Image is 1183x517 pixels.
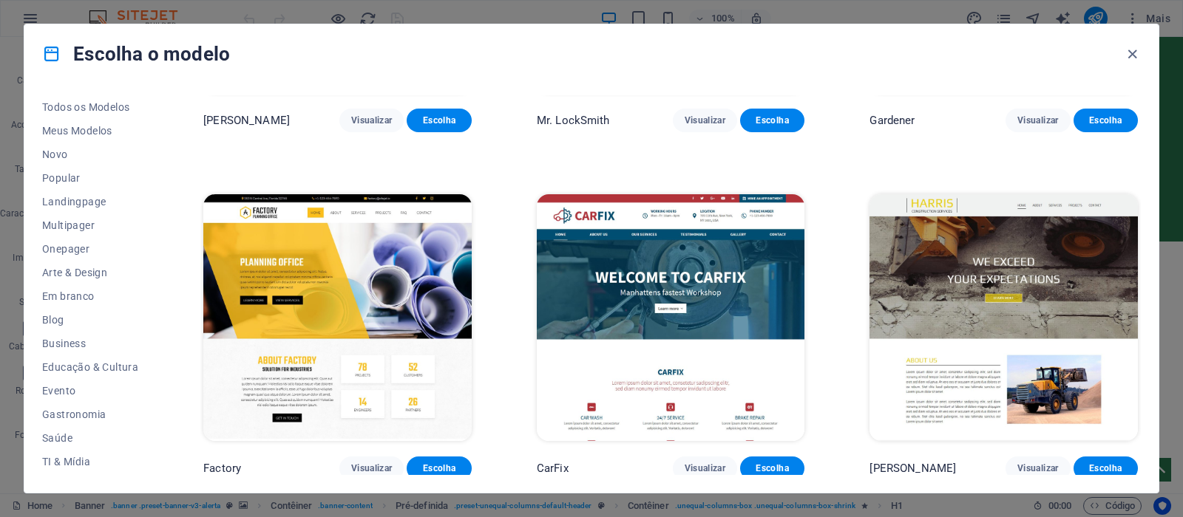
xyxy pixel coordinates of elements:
[42,237,138,261] button: Onepager
[339,456,404,480] button: Visualizar
[42,379,138,403] button: Evento
[42,308,138,332] button: Blog
[203,194,472,441] img: Factory
[42,284,138,308] button: Em branco
[42,432,138,444] span: Saúde
[1017,114,1058,126] span: Visualizar
[42,355,138,379] button: Educação & Cultura
[870,113,915,128] p: Gardener
[42,119,138,143] button: Meus Modelos
[42,95,138,119] button: Todos os Modelos
[351,114,392,126] span: Visualizar
[685,114,725,126] span: Visualizar
[537,194,805,441] img: CarFix
[1006,109,1070,132] button: Visualizar
[418,114,459,126] span: Escolha
[351,462,392,474] span: Visualizar
[42,385,138,397] span: Evento
[42,408,138,420] span: Gastronomia
[740,109,804,132] button: Escolha
[870,461,956,476] p: [PERSON_NAME]
[42,143,138,166] button: Novo
[42,403,138,426] button: Gastronomia
[1006,456,1070,480] button: Visualizar
[673,456,737,480] button: Visualizar
[339,109,404,132] button: Visualizar
[752,462,793,474] span: Escolha
[1074,109,1138,132] button: Escolha
[407,109,471,132] button: Escolha
[42,166,138,190] button: Popular
[673,109,737,132] button: Visualizar
[42,450,138,473] button: TI & Mídia
[42,426,138,450] button: Saúde
[1017,462,1058,474] span: Visualizar
[42,190,138,213] button: Landingpage
[42,125,138,137] span: Meus Modelos
[42,361,138,373] span: Educação & Cultura
[203,461,241,476] p: Factory
[537,113,610,128] p: Mr. LockSmith
[1074,456,1138,480] button: Escolha
[752,114,793,126] span: Escolha
[42,290,138,302] span: Em branco
[42,243,138,255] span: Onepager
[1085,462,1126,474] span: Escolha
[42,213,138,237] button: Multipager
[203,113,290,128] p: [PERSON_NAME]
[42,332,138,355] button: Business
[740,456,804,480] button: Escolha
[537,461,569,476] p: CarFix
[42,267,138,278] span: Arte & Design
[42,196,138,208] span: Landingpage
[1085,114,1126,126] span: Escolha
[42,314,138,326] span: Blog
[42,172,138,184] span: Popular
[42,338,138,349] span: Business
[870,194,1138,441] img: Harris
[42,219,138,231] span: Multipager
[42,456,138,468] span: TI & Mídia
[42,101,138,113] span: Todos os Modelos
[418,462,459,474] span: Escolha
[42,261,138,284] button: Arte & Design
[42,42,230,66] h4: Escolha o modelo
[407,456,471,480] button: Escolha
[685,462,725,474] span: Visualizar
[42,148,138,160] span: Novo
[42,473,138,497] button: Legal & Finanças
